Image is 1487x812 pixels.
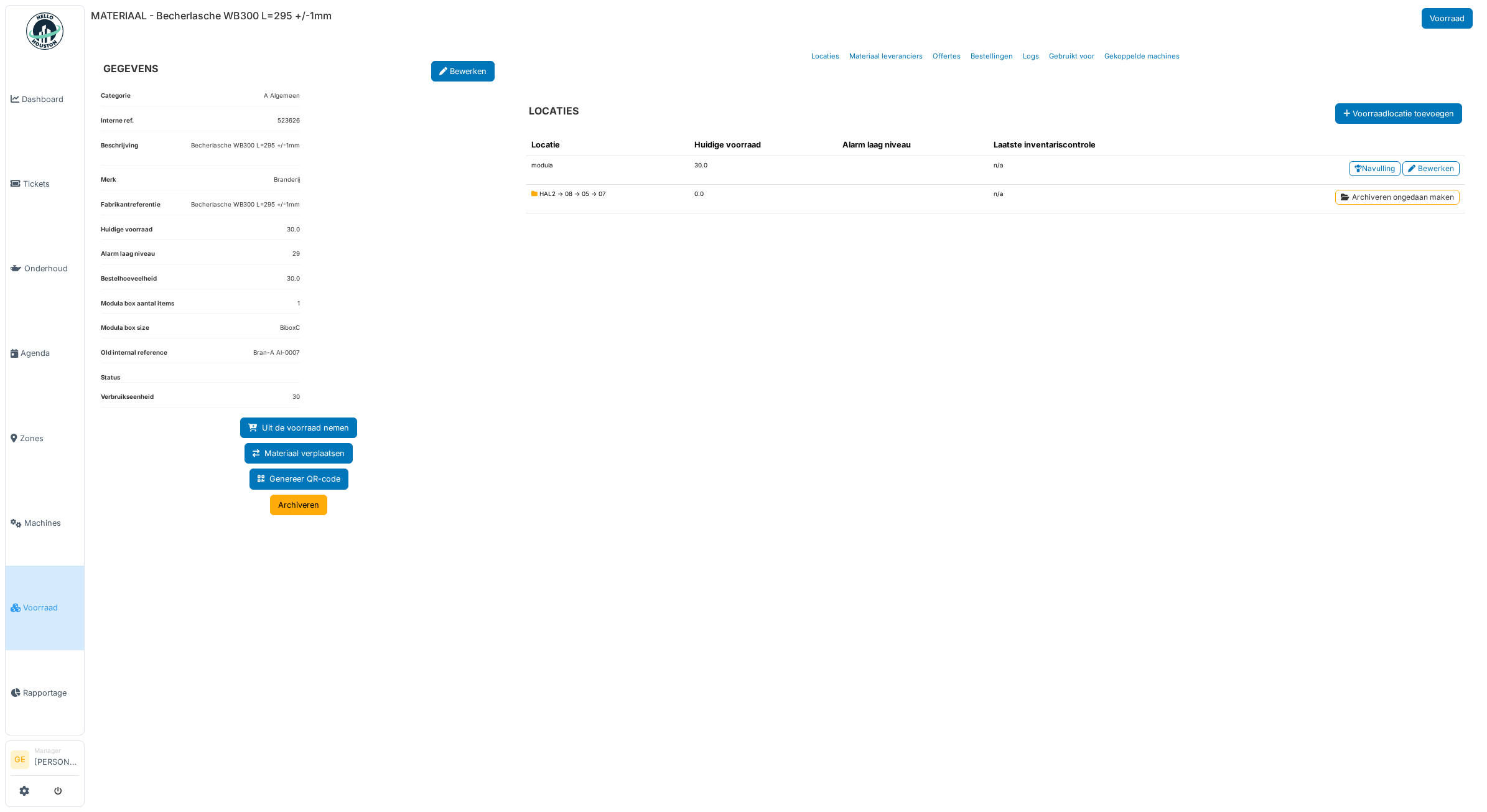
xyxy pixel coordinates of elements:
dd: 29 [292,250,300,259]
a: Materiaal verplaatsen [245,443,353,464]
span: Onderhoud [24,263,79,274]
dt: Beschrijving [101,141,138,166]
a: Locaties [806,42,844,71]
dt: Bestelhoeveelheid [101,274,157,289]
h6: LOCATIES [529,105,579,117]
div: Manager [34,746,79,755]
dd: Bran-A Al-0007 [253,348,300,358]
span: Rapportage [23,687,79,699]
td: modula [526,156,690,185]
span: Gearchiveerd [531,190,539,197]
a: Rapportage [6,650,84,735]
p: Becherlasche WB300 L=295 +/-1mm [191,141,300,151]
dt: Alarm laag niveau [101,250,155,264]
dd: 30.0 [287,225,300,235]
th: Huidige voorraad [689,134,837,156]
a: Gekoppelde machines [1099,42,1185,71]
td: n/a [989,156,1205,185]
td: n/a [989,185,1205,213]
dd: BiboxC [280,324,300,333]
a: Voorraad [1422,8,1473,29]
th: Alarm laag niveau [837,134,989,156]
span: Voorraad [23,602,79,614]
a: Bestellingen [966,42,1018,71]
span: Agenda [21,347,79,359]
a: Zones [6,396,84,480]
a: GE Manager[PERSON_NAME] [11,746,79,776]
li: GE [11,750,29,769]
a: Onderhoud [6,226,84,311]
a: Tickets [6,141,84,226]
dt: Old internal reference [101,348,167,363]
a: Agenda [6,311,84,396]
th: Laatste inventariscontrole [989,134,1205,156]
dt: Modula box aantal items [101,299,174,314]
span: Tickets [23,178,79,190]
a: Materiaal leveranciers [844,42,928,71]
a: Machines [6,480,84,565]
a: Offertes [928,42,966,71]
a: Dashboard [6,57,84,141]
dt: Status [101,373,120,383]
button: Voorraadlocatie toevoegen [1335,103,1462,124]
dd: 30.0 [287,274,300,284]
a: Archiveren ongedaan maken [1335,190,1460,205]
th: Locatie [526,134,690,156]
dt: Categorie [101,91,131,106]
dd: 523626 [277,116,300,126]
h6: MATERIAAL - Becherlasche WB300 L=295 +/-1mm [91,10,332,22]
a: Bewerken [1402,161,1460,176]
dt: Fabrikantreferentie [101,200,161,215]
span: Zones [20,432,79,444]
dt: Merk [101,175,116,190]
dt: Verbruikseenheid [101,393,154,407]
td: 0.0 [689,185,837,213]
dt: Modula box size [101,324,149,338]
dt: Huidige voorraad [101,225,152,240]
td: 30.0 [689,156,837,185]
img: Badge_color-CXgf-gQk.svg [26,12,63,50]
a: Bewerken [431,61,495,82]
span: Machines [24,517,79,529]
a: Gebruikt voor [1044,42,1099,71]
a: Logs [1018,42,1044,71]
a: Voorraad [6,566,84,650]
dd: 30 [292,393,300,402]
td: HAL2 -> 08 -> 05 -> 07 [526,185,690,213]
dd: A Algemeen [264,91,300,101]
li: [PERSON_NAME] [34,746,79,773]
a: Archiveren [270,495,327,515]
span: Dashboard [22,93,79,105]
a: Navulling [1349,161,1401,176]
dd: 1 [297,299,300,309]
dd: Becherlasche WB300 L=295 +/-1mm [191,200,300,210]
dd: Branderij [274,175,300,185]
dt: Interne ref. [101,116,134,131]
a: Genereer QR-code [249,469,348,489]
a: Uit de voorraad nemen [240,418,357,438]
h6: GEGEVENS [103,63,158,75]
